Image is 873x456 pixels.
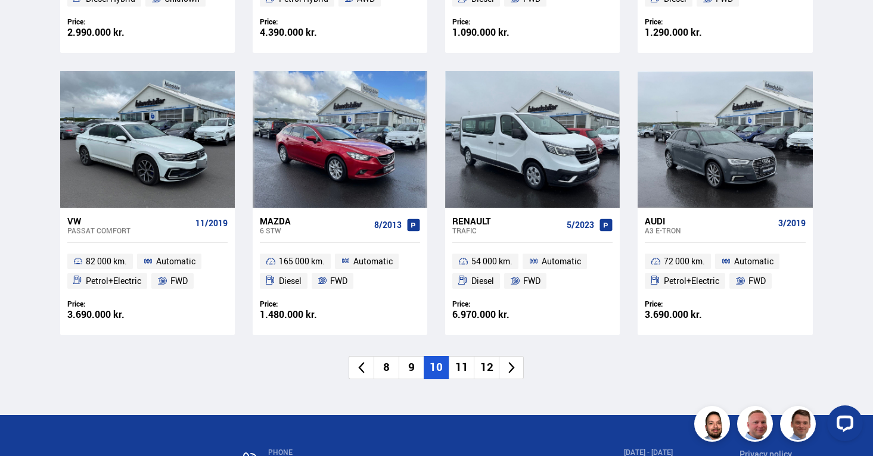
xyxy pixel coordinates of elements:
div: Trafic [452,226,562,235]
div: 3.690.000 kr. [645,310,725,320]
span: FWD [330,274,347,288]
div: Price: [452,299,533,308]
div: 3.690.000 kr. [67,310,148,320]
span: 165 000 km. [279,254,325,268]
iframe: LiveChat chat widget [818,401,868,451]
li: 10 [424,356,449,379]
span: Automatic [734,254,773,268]
div: Price: [645,299,725,308]
div: 1.290.000 kr. [645,27,725,38]
div: Price: [260,17,340,26]
div: Audi [645,215,773,226]
span: Automatic [156,254,195,268]
span: Petrol+Electric [664,274,719,288]
div: Renault [452,215,562,226]
a: Mazda 6 STW 8/2013 165 000 km. Automatic Diesel FWD Price: 1.480.000 kr. [253,208,427,335]
a: VW Passat COMFORT 11/2019 82 000 km. Automatic Petrol+Electric FWD Price: 3.690.000 kr. [60,208,235,335]
img: FbJEzSuNWCJXmdc-.webp [782,408,818,443]
div: VW [67,215,191,226]
div: 6.970.000 kr. [452,310,533,320]
span: FWD [523,274,540,288]
span: Automatic [353,254,393,268]
div: 2.990.000 kr. [67,27,148,38]
div: A3 E-TRON [645,226,773,235]
li: 12 [474,356,499,379]
a: Renault Trafic 5/2023 54 000 km. Automatic Diesel FWD Price: 6.970.000 kr. [445,208,620,335]
img: siFngHWaQ9KaOqBr.png [739,408,775,443]
div: 1.480.000 kr. [260,310,340,320]
span: 8/2013 [374,220,402,230]
li: 11 [449,356,474,379]
span: Diesel [279,274,302,288]
span: Automatic [542,254,581,268]
div: Price: [67,299,148,308]
span: FWD [748,274,766,288]
img: nhp88E3Fdnt1Opn2.png [696,408,732,443]
div: Price: [260,299,340,308]
div: Mazda [260,215,369,226]
div: Price: [67,17,148,26]
span: Petrol+Electric [86,274,141,288]
span: 82 000 km. [86,254,127,268]
span: 54 000 km. [471,254,512,268]
span: Diesel [471,274,494,288]
div: 4.390.000 kr. [260,27,340,38]
a: Audi A3 E-TRON 3/2019 72 000 km. Automatic Petrol+Electric FWD Price: 3.690.000 kr. [638,208,812,335]
span: FWD [170,274,188,288]
div: Passat COMFORT [67,226,191,235]
div: 1.090.000 kr. [452,27,533,38]
span: 5/2023 [567,220,594,230]
div: Price: [645,17,725,26]
span: 11/2019 [195,218,228,228]
div: 6 STW [260,226,369,235]
span: 3/2019 [778,218,806,228]
li: 8 [374,356,399,379]
span: 72 000 km. [664,254,705,268]
div: Price: [452,17,533,26]
li: 9 [399,356,424,379]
